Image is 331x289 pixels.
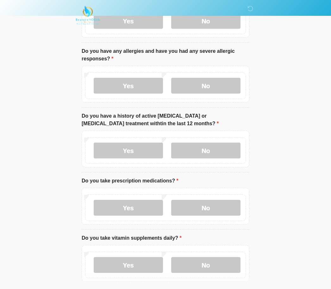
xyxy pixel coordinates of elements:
label: No [171,200,240,216]
label: Do you have any allergies and have you had any severe allergic responses? [82,47,249,63]
label: Yes [94,143,163,158]
label: Yes [94,200,163,216]
label: No [171,257,240,273]
label: Do you take prescription medications? [82,177,178,185]
label: Do you take vitamin supplements daily? [82,234,182,242]
label: No [171,143,240,158]
label: Yes [94,78,163,94]
label: No [171,78,240,94]
img: Restore YOUth Med Spa Logo [75,5,100,26]
label: Do you have a history of active [MEDICAL_DATA] or [MEDICAL_DATA] treatment withtin the last 12 mo... [82,112,249,127]
label: Yes [94,257,163,273]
